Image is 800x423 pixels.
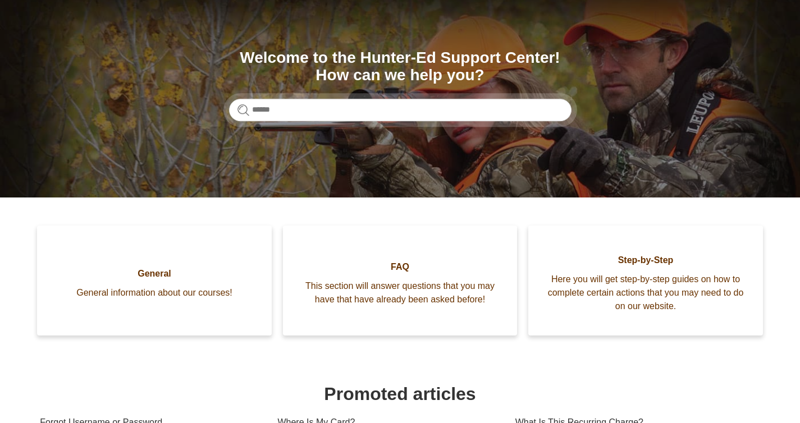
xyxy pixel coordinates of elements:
[528,226,763,335] a: Step-by-Step Here you will get step-by-step guides on how to complete certain actions that you ma...
[283,226,518,335] a: FAQ This section will answer questions that you may have that have already been asked before!
[40,380,760,407] h1: Promoted articles
[229,49,572,84] h1: Welcome to the Hunter-Ed Support Center! How can we help you?
[54,286,255,300] span: General information about our courses!
[545,273,746,313] span: Here you will get step-by-step guides on how to complete certain actions that you may need to do ...
[54,267,255,281] span: General
[37,226,272,335] a: General General information about our courses!
[229,99,572,121] input: Search
[300,279,501,306] span: This section will answer questions that you may have that have already been asked before!
[545,254,746,267] span: Step-by-Step
[300,260,501,274] span: FAQ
